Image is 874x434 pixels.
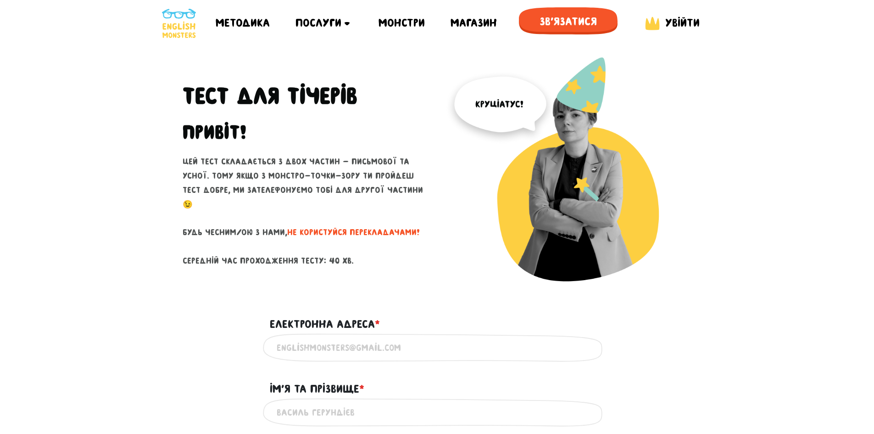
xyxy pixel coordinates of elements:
[270,316,380,333] label: Електронна адреса
[519,7,618,36] span: Зв'язатися
[444,57,692,304] img: English Monsters test
[183,121,246,144] h2: Привіт!
[183,82,430,110] h1: Тест для тічерів
[519,7,618,39] a: Зв'язатися
[643,15,662,32] img: English Monsters login
[270,380,364,398] label: Ім'я та прізвище
[277,338,598,358] input: englishmonsters@gmail.com
[287,228,420,237] span: не користуйся перекладачами!
[277,402,598,423] input: Василь Герундієв
[665,17,700,29] span: Увійти
[162,9,196,38] img: English Monsters
[183,155,430,268] p: Цей тест складається з двох частин - письмової та усної. Тому якщо з монстро-точки-зору ти пройде...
